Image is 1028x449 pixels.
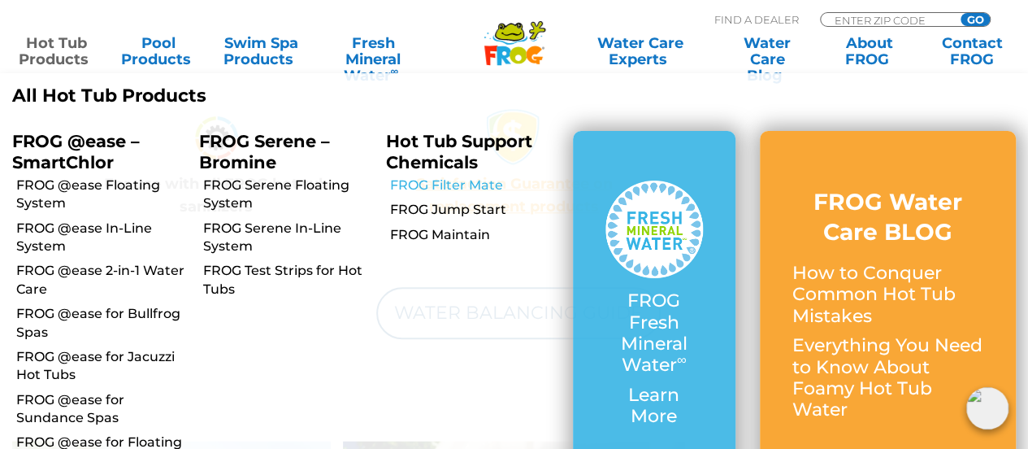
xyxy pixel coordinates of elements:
[16,220,187,256] a: FROG @ease In-Line System
[16,262,187,299] a: FROG @ease 2-in-1 Water Care
[605,385,703,428] p: Learn More
[390,201,561,219] a: FROG Jump Start
[390,64,398,77] sup: ∞
[714,12,799,27] p: Find A Dealer
[792,335,983,421] p: Everything You Need to Know About Foamy Hot Tub Water
[390,177,561,194] a: FROG Filter Mate
[961,13,990,26] input: GO
[16,35,96,68] a: Hot TubProducts
[932,35,1012,68] a: ContactFROG
[12,85,501,107] a: All Hot Tub Products
[16,348,187,385] a: FROG @ease for Jacuzzi Hot Tubs
[575,35,705,68] a: Water CareExperts
[221,35,301,68] a: Swim SpaProducts
[203,262,374,299] a: FROG Test Strips for Hot Tubs
[199,131,362,172] p: FROG Serene – Bromine
[605,290,703,377] p: FROG Fresh Mineral Water
[119,35,198,68] a: PoolProducts
[830,35,909,68] a: AboutFROG
[12,131,175,172] p: FROG @ease – SmartChlor
[727,35,807,68] a: Water CareBlog
[203,177,374,213] a: FROG Serene Floating System
[792,263,983,327] p: How to Conquer Common Hot Tub Mistakes
[16,391,187,428] a: FROG @ease for Sundance Spas
[605,181,703,435] a: FROG Fresh Mineral Water∞ Learn More
[833,13,943,27] input: Zip Code Form
[792,187,983,429] a: FROG Water Care BLOG How to Conquer Common Hot Tub Mistakes Everything You Need to Know About Foa...
[323,35,423,68] a: Fresh MineralWater∞
[16,305,187,342] a: FROG @ease for Bullfrog Spas
[203,220,374,256] a: FROG Serene In-Line System
[792,187,983,246] h3: FROG Water Care BLOG
[390,226,561,244] a: FROG Maintain
[16,177,187,213] a: FROG @ease Floating System
[386,131,549,172] p: Hot Tub Support Chemicals
[677,351,687,368] sup: ∞
[966,387,1008,429] img: openIcon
